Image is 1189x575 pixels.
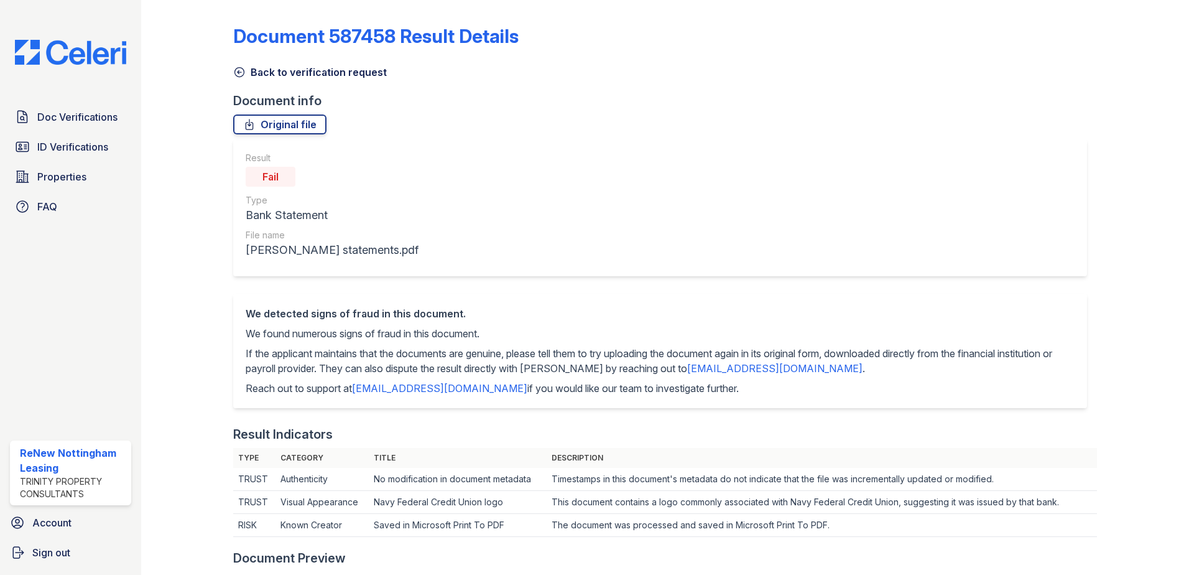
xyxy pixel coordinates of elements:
[10,194,131,219] a: FAQ
[246,306,1075,321] div: We detected signs of fraud in this document.
[32,515,72,530] span: Account
[275,514,369,537] td: Known Creator
[246,152,419,164] div: Result
[246,207,419,224] div: Bank Statement
[10,134,131,159] a: ID Verifications
[5,510,136,535] a: Account
[20,446,126,475] div: ReNew Nottingham Leasing
[246,167,295,187] div: Fail
[233,491,275,514] td: TRUST
[233,549,346,567] div: Document Preview
[5,40,136,65] img: CE_Logo_Blue-a8612792a0a2168367f1c8372b55b34899dd931a85d93a1a3d3e32e68fde9ad4.png
[246,381,1075,396] p: Reach out to support at if you would like our team to investigate further.
[547,448,1097,468] th: Description
[233,25,519,47] a: Document 587458 Result Details
[275,468,369,491] td: Authenticity
[32,545,70,560] span: Sign out
[37,139,108,154] span: ID Verifications
[10,164,131,189] a: Properties
[233,448,275,468] th: Type
[5,540,136,565] a: Sign out
[547,514,1097,537] td: The document was processed and saved in Microsoft Print To PDF.
[246,326,1075,341] p: We found numerous signs of fraud in this document.
[547,468,1097,491] td: Timestamps in this document's metadata do not indicate that the file was incrementally updated or...
[369,491,547,514] td: Navy Federal Credit Union logo
[863,362,865,375] span: .
[233,65,387,80] a: Back to verification request
[369,448,547,468] th: Title
[233,514,275,537] td: RISK
[246,229,419,241] div: File name
[547,491,1097,514] td: This document contains a logo commonly associated with Navy Federal Credit Union, suggesting it w...
[20,475,126,500] div: Trinity Property Consultants
[369,514,547,537] td: Saved in Microsoft Print To PDF
[233,468,275,491] td: TRUST
[275,448,369,468] th: Category
[687,362,863,375] a: [EMAIL_ADDRESS][DOMAIN_NAME]
[246,194,419,207] div: Type
[246,241,419,259] div: [PERSON_NAME] statements.pdf
[10,105,131,129] a: Doc Verifications
[352,382,527,395] a: [EMAIL_ADDRESS][DOMAIN_NAME]
[37,110,118,124] span: Doc Verifications
[233,92,1097,110] div: Document info
[246,346,1075,376] p: If the applicant maintains that the documents are genuine, please tell them to try uploading the ...
[37,199,57,214] span: FAQ
[275,491,369,514] td: Visual Appearance
[233,426,333,443] div: Result Indicators
[37,169,86,184] span: Properties
[233,115,326,134] a: Original file
[369,468,547,491] td: No modification in document metadata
